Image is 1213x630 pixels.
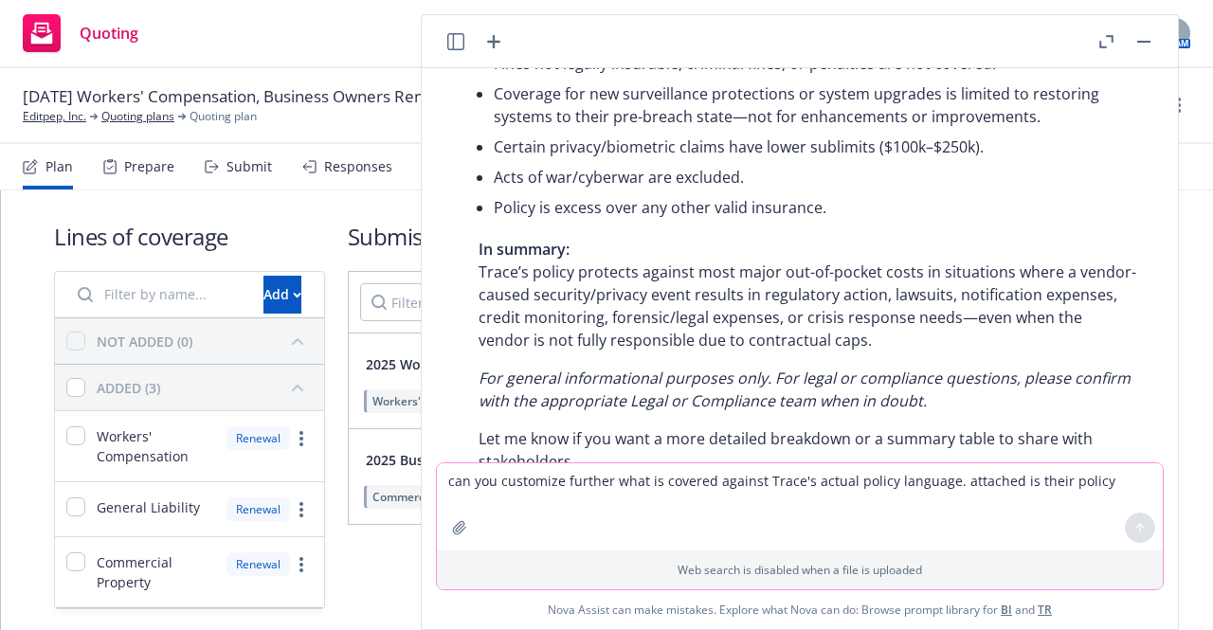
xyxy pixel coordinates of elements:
[97,552,215,592] span: Commercial Property
[66,276,252,314] input: Filter by name...
[97,372,313,403] button: ADDED (3)
[360,283,644,321] input: Filter by name...
[479,427,1136,473] p: Let me know if you want a more detailed breakdown or a summary table to share with stakeholders.
[80,26,138,41] span: Quoting
[263,276,301,314] button: Add
[97,497,200,517] span: General Liability
[45,159,73,174] div: Plan
[448,562,1151,578] p: Web search is disabled when a file is uploaded
[226,552,290,576] div: Renewal
[479,239,570,260] span: In summary:
[324,159,392,174] div: Responses
[479,238,1136,351] p: Trace’s policy protects against most major out-of-pocket costs in situations where a vendor-cause...
[494,162,1136,192] li: Acts of war/cyberwar are excluded.
[101,108,174,125] a: Quoting plans
[97,426,215,466] span: Workers' Compensation
[366,354,723,374] span: 2025 Workers' Compensation - Workers' Compensation
[263,277,301,313] div: Add
[360,441,721,478] button: 2025 Business Owners - Business Owners Package
[494,132,1136,162] li: Certain privacy/biometric claims have lower sublimits ($100k–$250k).
[1001,602,1012,618] a: BI
[226,497,290,521] div: Renewal
[372,393,503,409] span: Workers' Compensation
[190,108,257,125] span: Quoting plan
[366,450,689,470] span: 2025 Business Owners - Business Owners Package
[494,79,1136,132] li: Coverage for new surveillance protections or system upgrades is limited to restoring systems to t...
[290,427,313,450] a: more
[360,345,755,383] button: 2025 Workers' Compensation - Workers' Compensation
[23,85,458,108] span: [DATE] Workers' Compensation, Business Owners Renewal
[124,159,174,174] div: Prepare
[23,108,86,125] a: Editpep, Inc.
[226,426,290,450] div: Renewal
[290,553,313,576] a: more
[97,332,192,351] div: NOT ADDED (0)
[494,192,1136,223] li: Policy is excess over any other valid insurance.
[226,159,272,174] div: Submit
[479,368,1131,411] em: For general informational purposes only. For legal or compliance questions, please confirm with t...
[97,326,313,356] button: NOT ADDED (0)
[348,221,1160,252] h1: Submission groups
[372,489,486,505] span: Commercial Property
[54,221,325,252] h1: Lines of coverage
[1168,94,1190,117] a: more
[15,7,146,60] a: Quoting
[97,378,160,398] div: ADDED (3)
[1038,602,1052,618] a: TR
[290,498,313,521] a: more
[548,590,1052,629] span: Nova Assist can make mistakes. Explore what Nova can do: Browse prompt library for and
